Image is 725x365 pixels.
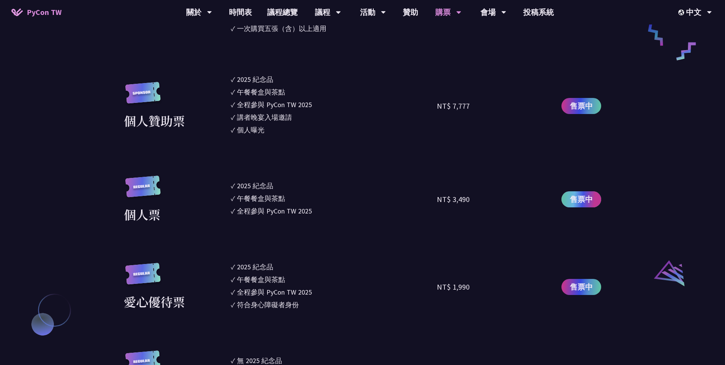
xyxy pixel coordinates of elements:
[437,100,470,112] div: NT$ 7,777
[11,8,23,16] img: Home icon of PyCon TW 2025
[231,193,437,204] li: ✓
[231,74,437,85] li: ✓
[124,82,162,111] img: sponsor.43e6a3a.svg
[237,74,273,85] div: 2025 紀念品
[237,125,264,135] div: 個人曝光
[124,292,185,311] div: 愛心優待票
[561,191,601,207] a: 售票中
[570,100,593,112] span: 售票中
[237,274,285,285] div: 午餐餐盒與茶點
[231,262,437,272] li: ✓
[561,98,601,114] a: 售票中
[678,10,686,15] img: Locale Icon
[4,3,69,22] a: PyCon TW
[237,300,299,310] div: 符合身心障礙者身份
[437,281,470,293] div: NT$ 1,990
[437,194,470,205] div: NT$ 3,490
[231,125,437,135] li: ✓
[237,99,312,110] div: 全程參與 PyCon TW 2025
[570,194,593,205] span: 售票中
[237,287,312,297] div: 全程參與 PyCon TW 2025
[231,181,437,191] li: ✓
[231,287,437,297] li: ✓
[231,99,437,110] li: ✓
[124,176,162,205] img: regular.8f272d9.svg
[237,23,326,34] div: 一次購買五張（含）以上適用
[231,300,437,310] li: ✓
[237,87,285,97] div: 午餐餐盒與茶點
[231,87,437,97] li: ✓
[124,263,162,292] img: regular.8f272d9.svg
[237,193,285,204] div: 午餐餐盒與茶點
[231,274,437,285] li: ✓
[561,279,601,295] a: 售票中
[237,206,312,216] div: 全程參與 PyCon TW 2025
[124,111,185,130] div: 個人贊助票
[27,7,62,18] span: PyCon TW
[124,205,161,223] div: 個人票
[231,206,437,216] li: ✓
[570,281,593,293] span: 售票中
[237,262,273,272] div: 2025 紀念品
[237,112,292,122] div: 講者晚宴入場邀請
[231,112,437,122] li: ✓
[231,23,437,34] li: ✓
[237,181,273,191] div: 2025 紀念品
